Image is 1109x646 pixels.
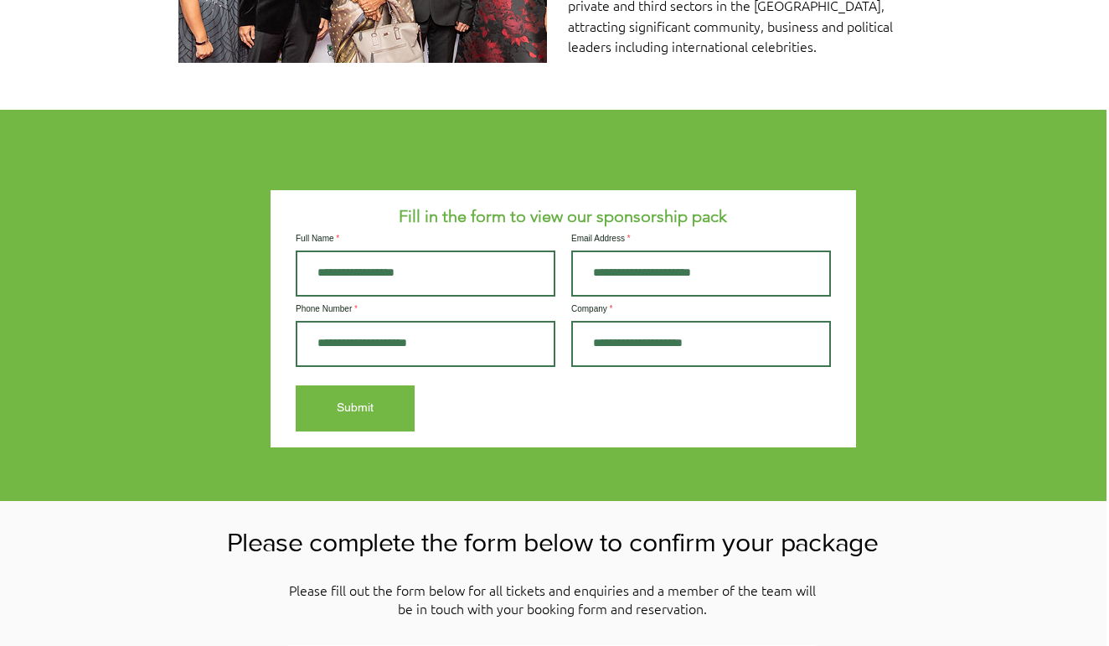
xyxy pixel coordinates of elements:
[571,305,831,313] label: Company
[296,305,555,313] label: Phone Number
[399,206,727,226] span: Fill in the form to view our sponsorship pack
[296,385,415,432] button: Submit
[289,581,816,618] span: Please fill out the form below for all tickets and enquiries and a member of the team will be in ...
[571,235,831,243] label: Email Address
[296,235,555,243] label: Full Name
[227,527,878,556] span: Please complete the form below to confirm your package
[337,400,374,416] span: Submit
